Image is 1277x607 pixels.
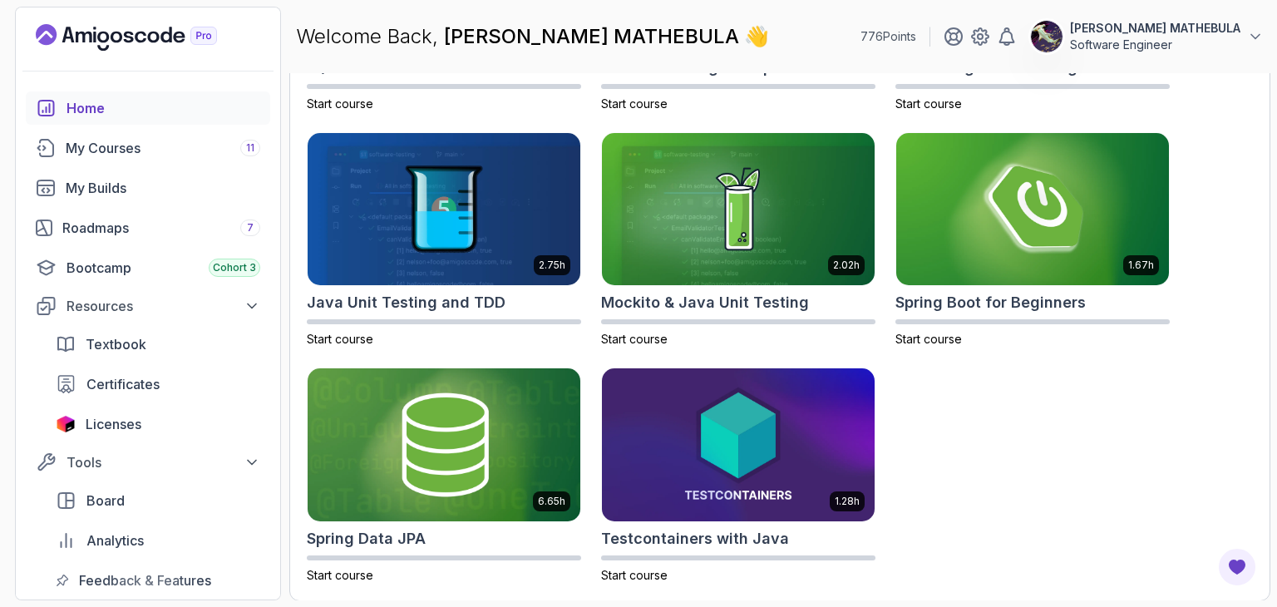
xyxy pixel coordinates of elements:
a: bootcamp [26,251,270,284]
p: 2.02h [833,259,860,272]
a: courses [26,131,270,165]
p: 1.67h [1128,259,1154,272]
a: analytics [46,524,270,557]
div: My Courses [66,138,260,158]
h2: Mockito & Java Unit Testing [601,291,809,314]
span: Start course [307,332,373,346]
span: Start course [601,96,668,111]
p: 6.65h [538,495,565,508]
img: user profile image [1031,21,1063,52]
p: [PERSON_NAME] MATHEBULA [1070,20,1240,37]
p: Welcome Back, [296,23,769,50]
a: Spring Boot for Beginners card1.67hSpring Boot for BeginnersStart course [895,132,1170,348]
div: Home [67,98,260,118]
button: Tools [26,447,270,477]
h2: Testcontainers with Java [601,527,789,550]
img: Spring Boot for Beginners card [896,133,1169,286]
span: Analytics [86,531,144,550]
span: Feedback & Features [79,570,211,590]
h2: Spring Boot for Beginners [895,291,1086,314]
span: 👋 [741,19,776,55]
span: Licenses [86,414,141,434]
span: Start course [601,332,668,346]
a: Landing page [36,24,255,51]
h2: Java Unit Testing and TDD [307,291,505,314]
div: My Builds [66,178,260,198]
div: Bootcamp [67,258,260,278]
span: 11 [246,141,254,155]
a: licenses [46,407,270,441]
button: user profile image[PERSON_NAME] MATHEBULASoftware Engineer [1030,20,1264,53]
a: Testcontainers with Java card1.28hTestcontainers with JavaStart course [601,368,875,584]
a: board [46,484,270,517]
p: 776 Points [860,28,916,45]
a: Mockito & Java Unit Testing card2.02hMockito & Java Unit TestingStart course [601,132,875,348]
a: roadmaps [26,211,270,244]
button: Resources [26,291,270,321]
img: jetbrains icon [56,416,76,432]
a: Spring Data JPA card6.65hSpring Data JPAStart course [307,368,581,584]
p: Software Engineer [1070,37,1240,53]
span: Start course [895,332,962,346]
img: Java Unit Testing and TDD card [308,133,580,286]
span: Certificates [86,374,160,394]
a: Java Unit Testing and TDD card2.75hJava Unit Testing and TDDStart course [307,132,581,348]
span: Start course [895,96,962,111]
span: Cohort 3 [213,261,256,274]
a: feedback [46,564,270,597]
div: Tools [67,452,260,472]
p: 2.75h [539,259,565,272]
a: home [26,91,270,125]
span: Board [86,491,125,511]
div: Roadmaps [62,218,260,238]
p: 1.28h [835,495,860,508]
div: Resources [67,296,260,316]
img: Testcontainers with Java card [602,368,875,521]
a: builds [26,171,270,205]
span: Start course [307,96,373,111]
span: 7 [247,221,254,234]
h2: Spring Data JPA [307,527,426,550]
img: Spring Data JPA card [308,368,580,521]
span: Textbook [86,334,146,354]
button: Open Feedback Button [1217,547,1257,587]
span: Start course [307,568,373,582]
span: [PERSON_NAME] MATHEBULA [444,24,744,48]
a: textbook [46,328,270,361]
a: certificates [46,368,270,401]
img: Mockito & Java Unit Testing card [602,133,875,286]
span: Start course [601,568,668,582]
